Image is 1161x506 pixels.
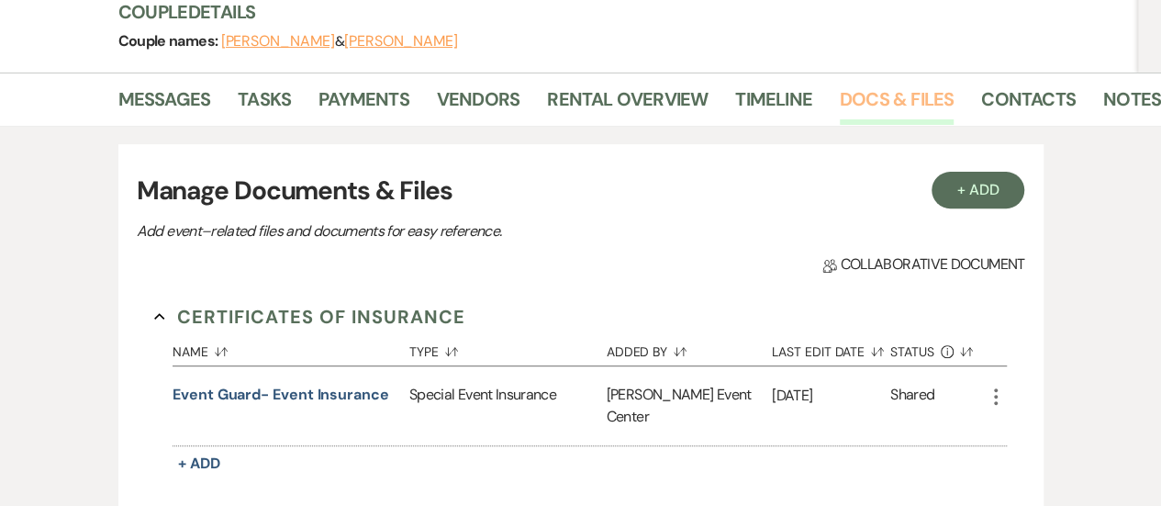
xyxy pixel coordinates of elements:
p: [DATE] [772,384,890,408]
button: Name [173,331,409,365]
span: & [221,32,458,51]
a: Docs & Files [840,84,954,125]
span: + Add [178,454,220,473]
button: + Add [173,451,226,477]
a: Notes [1103,84,1161,125]
button: [PERSON_NAME] [221,34,335,49]
span: Couple names: [118,31,221,51]
div: [PERSON_NAME] Event Center [607,366,772,445]
a: Contacts [981,84,1076,125]
button: Added By [607,331,772,365]
button: Status [890,331,985,365]
button: Certificates of Insurance [154,303,465,331]
button: Event Guard- Event Insurance [173,384,389,406]
div: Shared [890,384,934,428]
a: Payments [318,84,409,125]
button: + Add [932,172,1025,208]
span: Collaborative document [822,253,1024,275]
a: Timeline [735,84,812,125]
a: Messages [118,84,211,125]
a: Tasks [238,84,291,125]
a: Vendors [437,84,519,125]
h3: Manage Documents & Files [137,172,1025,210]
div: Special Event Insurance [409,366,607,445]
button: Last Edit Date [772,331,890,365]
a: Rental Overview [547,84,708,125]
span: Status [890,345,934,358]
p: Add event–related files and documents for easy reference. [137,219,779,243]
button: [PERSON_NAME] [344,34,458,49]
button: Type [409,331,607,365]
